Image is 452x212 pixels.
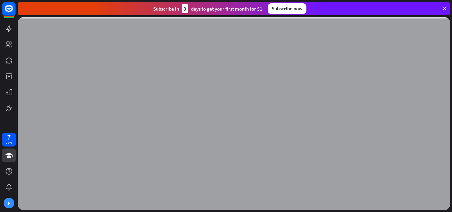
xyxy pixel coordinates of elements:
a: 7 days [2,133,16,147]
div: 7 [7,134,11,140]
div: Subscribe now [268,3,306,14]
div: Subscribe in days to get your first month for $1 [153,4,262,13]
div: F [4,198,14,208]
div: days [6,140,12,145]
div: 3 [182,4,188,13]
